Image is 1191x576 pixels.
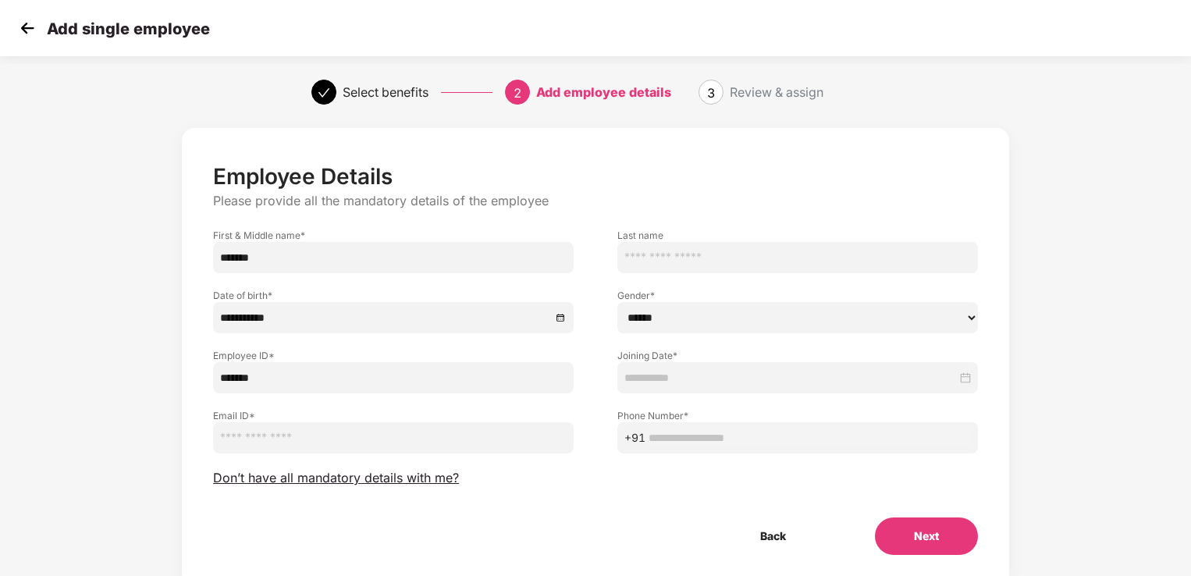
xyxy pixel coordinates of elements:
div: Select benefits [343,80,428,105]
label: Date of birth [213,289,574,302]
span: 2 [514,85,521,101]
label: Gender [617,289,978,302]
label: Joining Date [617,349,978,362]
label: Employee ID [213,349,574,362]
button: Back [721,517,825,555]
div: Review & assign [730,80,823,105]
label: First & Middle name [213,229,574,242]
label: Phone Number [617,409,978,422]
label: Last name [617,229,978,242]
div: Add employee details [536,80,671,105]
span: +91 [624,429,645,446]
p: Add single employee [47,20,210,38]
button: Next [875,517,978,555]
span: Don’t have all mandatory details with me? [213,470,459,486]
span: check [318,87,330,99]
img: svg+xml;base64,PHN2ZyB4bWxucz0iaHR0cDovL3d3dy53My5vcmcvMjAwMC9zdmciIHdpZHRoPSIzMCIgaGVpZ2h0PSIzMC... [16,16,39,40]
p: Please provide all the mandatory details of the employee [213,193,978,209]
label: Email ID [213,409,574,422]
span: 3 [707,85,715,101]
p: Employee Details [213,163,978,190]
